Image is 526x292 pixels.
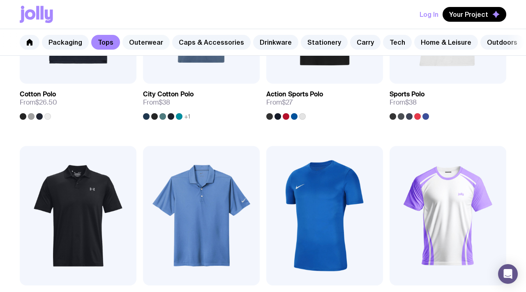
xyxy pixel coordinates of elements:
[20,84,136,120] a: Cotton PoloFrom$26.50
[383,35,412,50] a: Tech
[266,84,383,120] a: Action Sports PoloFrom$27
[42,35,89,50] a: Packaging
[390,90,424,98] h3: Sports Polo
[443,7,506,22] button: Your Project
[184,113,190,120] span: +1
[390,84,506,120] a: Sports PoloFrom$38
[159,98,170,107] span: $38
[301,35,348,50] a: Stationery
[20,90,56,98] h3: Cotton Polo
[266,98,293,107] span: From
[91,35,120,50] a: Tops
[266,90,323,98] h3: Action Sports Polo
[20,98,57,107] span: From
[390,98,417,107] span: From
[414,35,478,50] a: Home & Leisure
[122,35,170,50] a: Outerwear
[172,35,251,50] a: Caps & Accessories
[420,7,438,22] button: Log In
[282,98,293,107] span: $27
[143,90,194,98] h3: City Cotton Polo
[35,98,57,107] span: $26.50
[350,35,381,50] a: Carry
[143,84,260,120] a: City Cotton PoloFrom$38+1
[480,35,524,50] a: Outdoors
[143,98,170,107] span: From
[253,35,298,50] a: Drinkware
[449,10,488,18] span: Your Project
[405,98,417,107] span: $38
[498,264,518,284] div: Open Intercom Messenger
